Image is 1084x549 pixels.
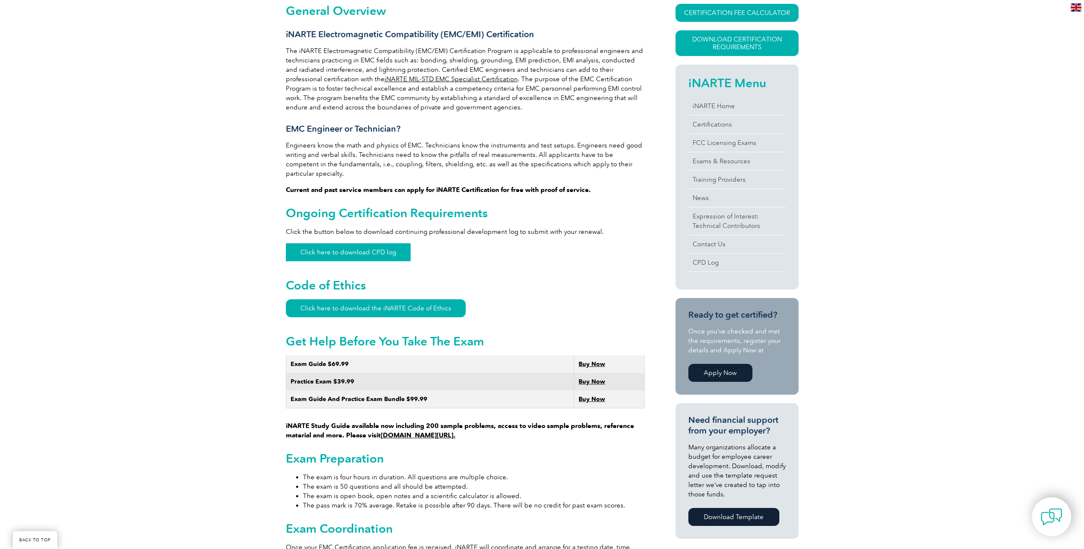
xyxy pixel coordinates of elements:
[688,364,752,382] a: Apply Now
[688,134,786,152] a: FCC Licensing Exams
[579,360,605,368] a: Buy Now
[286,4,645,18] h2: General Overview
[286,243,411,261] a: Click here to download CPD log
[1071,3,1081,12] img: en
[286,29,645,40] h3: iNARTE Electromagnetic Compatibility (EMC/EMI) Certification
[688,508,779,526] a: Download Template
[688,235,786,253] a: Contact Us
[688,189,786,207] a: News
[688,327,786,355] p: Once you’ve checked and met the requirements, register your details and Apply Now at
[688,310,786,320] h3: Ready to get certified?
[688,76,786,90] h2: iNARTE Menu
[286,452,645,465] h2: Exam Preparation
[385,75,518,83] a: iNARTE MIL-STD EMC Specialist Certification
[381,431,455,439] a: [DOMAIN_NAME][URL].
[303,472,645,482] li: The exam is four hours in duration. All questions are multiple choice.
[13,531,57,549] a: BACK TO TOP
[286,227,645,236] p: Click the button below to download continuing professional development log to submit with your re...
[286,422,634,439] strong: iNARTE Study Guide available now including 200 sample problems, access to video sample problems, ...
[1041,506,1062,528] img: contact-chat.png
[286,299,466,317] a: Click here to download the iNARTE Code of Ethics
[688,152,786,170] a: Exams & Resources
[291,360,349,368] strong: Exam Guide $69.99
[286,334,645,348] h2: Get Help Before You Take The Exam
[676,4,799,22] a: CERTIFICATION FEE CALCULATOR
[303,482,645,491] li: The exam is 50 questions and all should be attempted.
[579,396,605,403] a: Buy Now
[688,97,786,115] a: iNARTE Home
[688,254,786,272] a: CPD Log
[286,124,645,134] h3: EMC Engineer or Technician?
[286,46,645,112] p: The iNARTE Electromagnetic Compatibility (EMC/EMI) Certification Program is applicable to profess...
[579,378,605,385] a: Buy Now
[303,501,645,510] li: The pass mark is 70% average. Retake is possible after 90 days. There will be no credit for past ...
[286,141,645,178] p: Engineers know the math and physics of EMC. Technicians know the instruments and test setups. Eng...
[688,171,786,189] a: Training Providers
[286,186,591,194] strong: Current and past service members can apply for iNARTE Certification for free with proof of service.
[291,378,354,385] strong: Practice Exam $39.99
[688,415,786,436] h3: Need financial support from your employer?
[286,206,645,220] h2: Ongoing Certification Requirements
[286,522,645,535] h2: Exam Coordination
[676,30,799,56] a: Download Certification Requirements
[688,115,786,133] a: Certifications
[688,207,786,235] a: Expression of Interest:Technical Contributors
[291,396,427,403] strong: Exam Guide And Practice Exam Bundle $99.99
[303,491,645,501] li: The exam is open book, open notes and a scientific calculator is allowed.
[286,278,645,292] h2: Code of Ethics
[688,443,786,499] p: Many organizations allocate a budget for employee career development. Download, modify and use th...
